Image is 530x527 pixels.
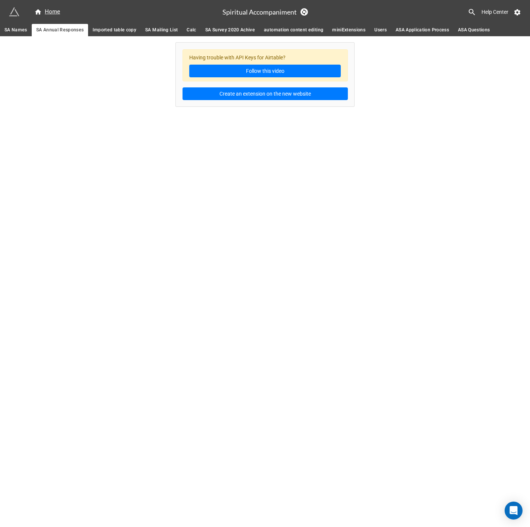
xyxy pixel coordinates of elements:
[300,8,308,16] a: Sync Base Structure
[9,7,19,17] img: miniextensions-icon.73ae0678.png
[396,26,449,34] span: ASA Application Process
[187,26,196,34] span: Calc
[36,26,84,34] span: SA Annual Responses
[505,502,523,520] div: Open Intercom Messenger
[34,7,60,16] div: Home
[30,7,65,16] a: Home
[183,87,348,100] button: Create an extension on the new website
[264,26,323,34] span: automation content editing
[205,26,255,34] span: SA Survey 2020 Achive
[222,9,297,15] h3: Spiritual Accompaniment
[476,5,514,19] a: Help Center
[93,26,136,34] span: Imported table copy
[374,26,387,34] span: Users
[332,26,365,34] span: miniExtensions
[458,26,490,34] span: ASA Questions
[145,26,178,34] span: SA Mailing List
[183,49,348,82] div: Having trouble with API Keys for Airtable?
[4,26,27,34] span: SA Names
[189,65,341,77] a: Follow this video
